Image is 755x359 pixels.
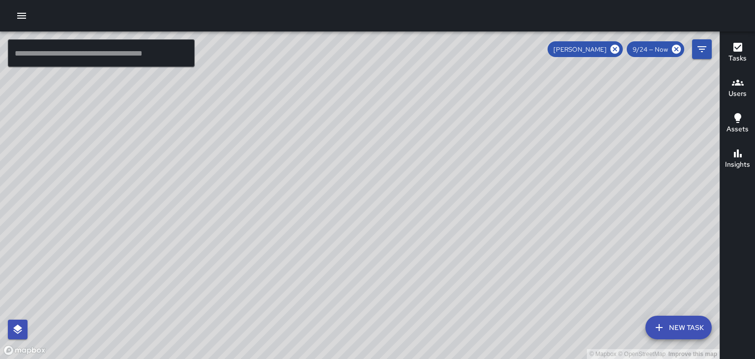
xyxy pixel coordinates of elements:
[726,124,749,135] h6: Assets
[720,142,755,177] button: Insights
[548,41,623,57] div: [PERSON_NAME]
[627,41,684,57] div: 9/24 — Now
[548,45,612,54] span: [PERSON_NAME]
[728,53,747,64] h6: Tasks
[627,45,674,54] span: 9/24 — Now
[720,106,755,142] button: Assets
[720,35,755,71] button: Tasks
[692,39,712,59] button: Filters
[728,89,747,99] h6: Users
[720,71,755,106] button: Users
[725,159,750,170] h6: Insights
[645,316,712,339] button: New Task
